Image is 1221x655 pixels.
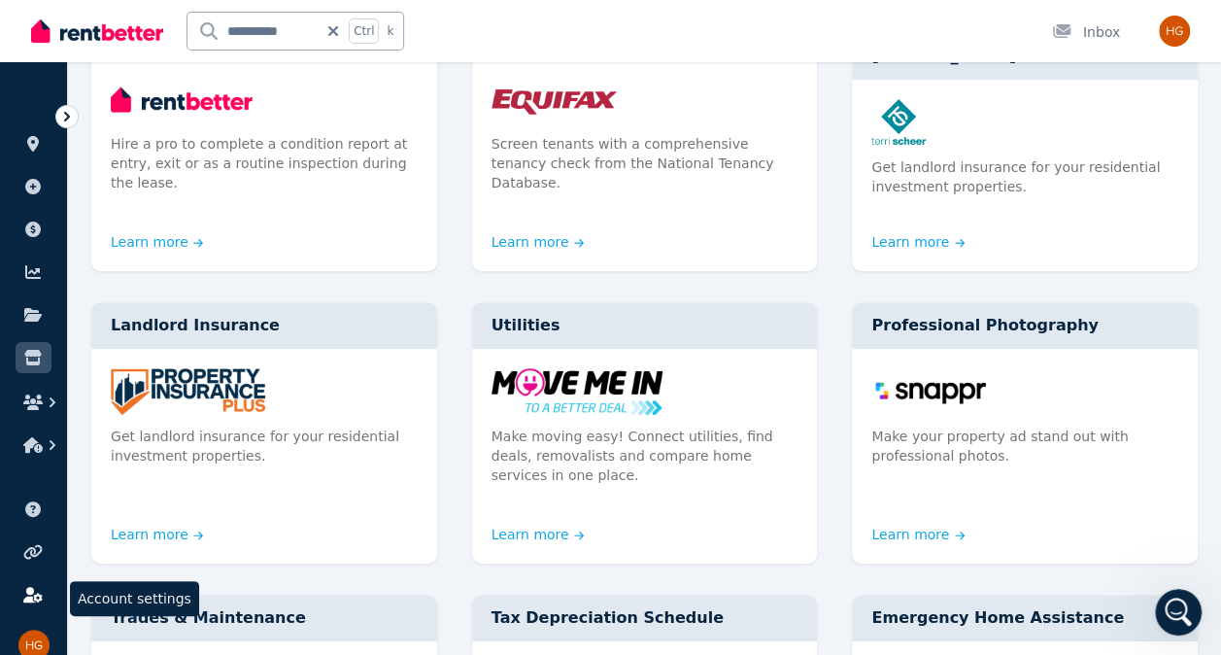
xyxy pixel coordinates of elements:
img: Profile image for Jodie [231,31,270,70]
div: How much does it cost? [28,465,360,501]
button: Search for help [28,383,360,422]
a: Learn more [492,232,585,252]
div: How much does it cost? [40,473,325,494]
div: Trades & Maintenance [91,595,437,641]
div: Tax Depreciation Schedule [472,595,818,641]
a: Learn more [871,525,965,544]
p: Make your property ad stand out with professional photos. [871,427,1178,465]
p: Hi [PERSON_NAME] 👋 [39,138,350,204]
img: National Tenancy Database [492,76,798,122]
img: Condition Reports [111,76,418,122]
img: Landlord Insurance: Terri Scheer [871,99,1178,146]
img: logo [39,37,180,68]
p: Get landlord insurance for your residential investment properties. [111,427,418,465]
div: Rental Payments - How They Work [28,430,360,465]
img: Profile image for Earl [40,308,79,347]
p: Get landlord insurance for your residential investment properties. [871,157,1178,196]
span: Messages [161,525,228,538]
p: Make moving easy! Connect utilities, find deals, removalists and compare home services in one place. [492,427,798,485]
span: Account settings [70,581,199,616]
span: Search for help [40,393,157,413]
span: Hi there, [PERSON_NAME] here just jumping in to see if you needed further help with this one? [86,309,730,325]
div: Rental Payments - How They Work [40,437,325,458]
img: Haley Grace [1159,16,1190,47]
img: Landlord Insurance [111,368,418,415]
p: Screen tenants with a comprehensive tenancy check from the National Tenancy Database. [492,134,798,192]
a: Learn more [111,525,204,544]
p: Hire a pro to complete a condition report at entry, exit or as a routine inspection during the le... [111,134,418,192]
a: Learn more [871,232,965,252]
img: RentBetter [31,17,163,46]
div: Professional Photography [852,302,1198,349]
img: Profile image for Jeremy [305,31,344,70]
div: Recent message [40,279,349,299]
div: Emergency Home Assistance [852,595,1198,641]
a: Learn more [492,525,585,544]
img: Professional Photography [871,368,1178,415]
a: Learn more [111,232,204,252]
img: Profile image for Rochelle [268,31,307,70]
div: • 5h ago [203,327,258,348]
div: Utilities [472,302,818,349]
div: Profile image for EarlHi there, [PERSON_NAME] here just jumping in to see if you needed further h... [20,292,368,363]
span: Help [308,525,339,538]
div: [PERSON_NAME] [86,327,199,348]
p: How can we help? [39,204,350,237]
iframe: Intercom live chat [1155,589,1202,636]
span: ORGANISE [16,107,77,121]
span: Ctrl [349,18,379,44]
div: Recent messageProfile image for EarlHi there, [PERSON_NAME] here just jumping in to see if you ne... [19,262,369,364]
img: Utilities [492,368,798,415]
div: Landlord Insurance [91,302,437,349]
button: Help [259,476,389,554]
span: Home [43,525,86,538]
div: Inbox [1052,22,1120,42]
span: k [387,23,393,39]
button: Messages [129,476,258,554]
